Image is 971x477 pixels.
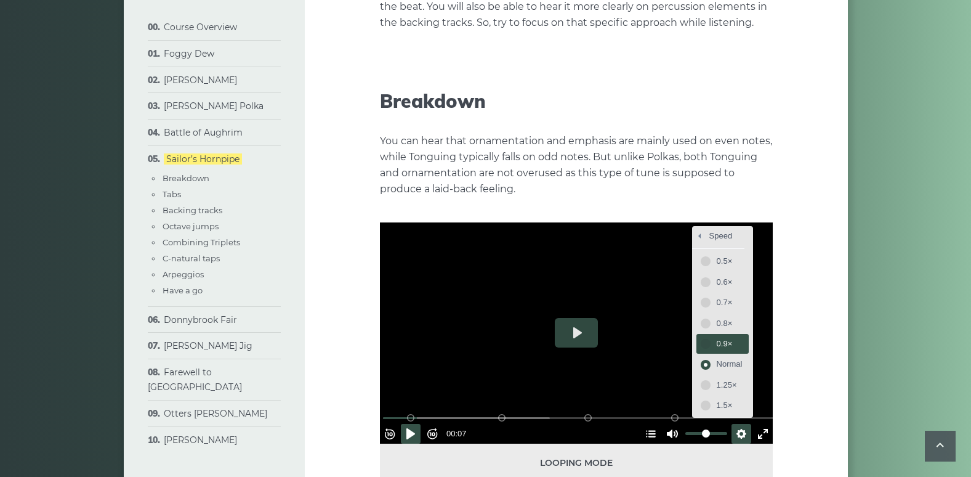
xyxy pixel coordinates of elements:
a: Backing tracks [163,205,222,215]
p: You can hear that ornamentation and emphasis are mainly used on even notes, while Tonguing typica... [380,133,773,197]
a: [PERSON_NAME] [164,75,237,86]
a: Sailor’s Hornpipe [164,153,242,165]
a: Arpeggios [163,269,204,279]
a: [PERSON_NAME] Jig [164,340,252,351]
a: Combining Triplets [163,237,240,247]
a: Farewell to [GEOGRAPHIC_DATA] [148,367,242,393]
a: [PERSON_NAME] Polka [164,100,264,112]
a: Foggy Dew [164,48,214,59]
a: [PERSON_NAME] [164,434,237,446]
span: Looping mode [392,456,760,470]
a: Octave jumps [163,221,219,231]
a: Battle of Aughrim [164,127,243,138]
a: Otters [PERSON_NAME] [164,408,267,419]
a: Course Overview [164,22,237,33]
a: Donnybrook Fair [164,314,237,325]
a: C-natural taps [163,253,220,263]
h2: Breakdown [380,90,773,112]
a: Breakdown [163,173,209,183]
a: Tabs [163,189,181,199]
a: Have a go [163,285,203,295]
